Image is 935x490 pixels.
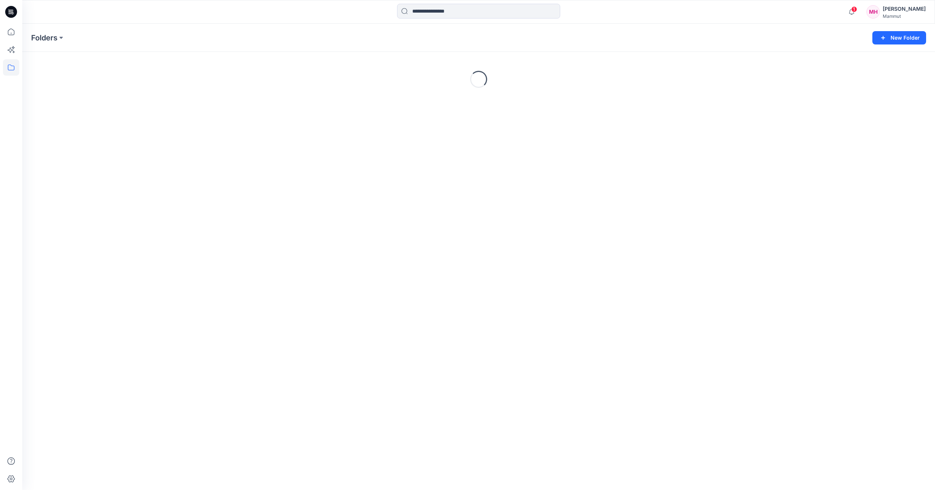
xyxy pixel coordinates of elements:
div: Mammut [883,13,926,19]
div: [PERSON_NAME] [883,4,926,13]
div: MH [866,5,880,19]
button: New Folder [872,31,926,44]
a: Folders [31,33,57,43]
span: 1 [851,6,857,12]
